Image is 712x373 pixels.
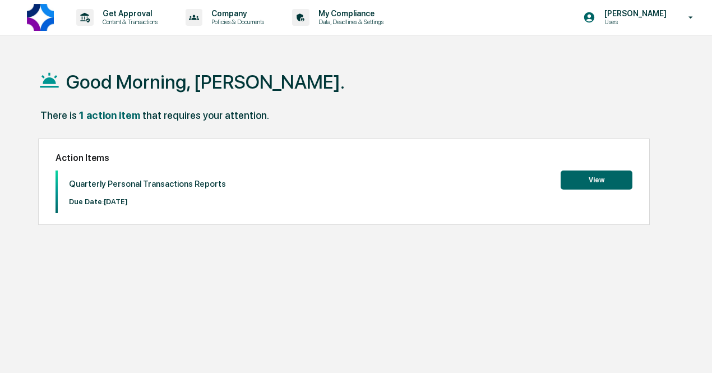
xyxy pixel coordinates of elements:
img: logo [27,4,54,31]
p: Content & Transactions [94,18,163,26]
div: that requires your attention. [142,109,269,121]
h2: Action Items [56,153,632,163]
h1: Good Morning, [PERSON_NAME]. [66,71,345,93]
p: Company [202,9,270,18]
p: Policies & Documents [202,18,270,26]
p: Due Date: [DATE] [69,197,226,206]
p: Users [595,18,672,26]
p: Quarterly Personal Transactions Reports [69,179,226,189]
div: There is [40,109,77,121]
button: View [561,171,632,190]
a: View [561,174,632,185]
p: [PERSON_NAME] [595,9,672,18]
p: Data, Deadlines & Settings [309,18,389,26]
p: Get Approval [94,9,163,18]
p: My Compliance [309,9,389,18]
div: 1 action item [79,109,140,121]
